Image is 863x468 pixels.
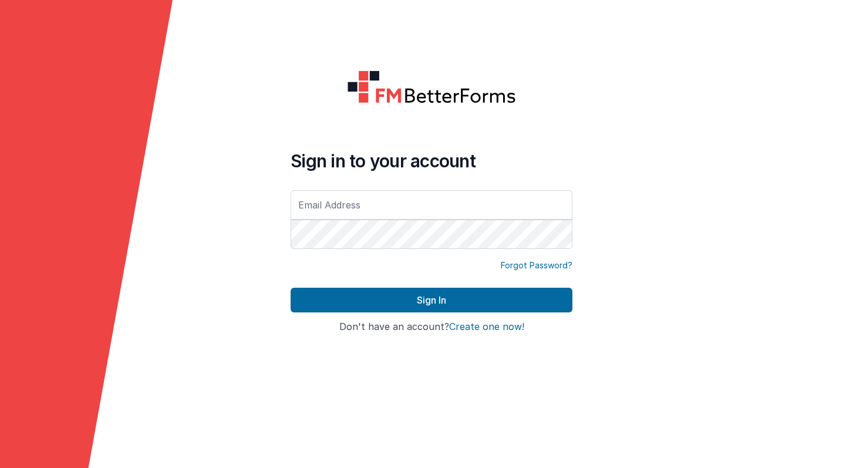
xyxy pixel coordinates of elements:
h4: Don't have an account? [291,322,572,332]
input: Email Address [291,190,572,220]
button: Sign In [291,288,572,312]
button: Create one now! [449,322,524,332]
h4: Sign in to your account [291,150,572,171]
a: Forgot Password? [501,260,572,271]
